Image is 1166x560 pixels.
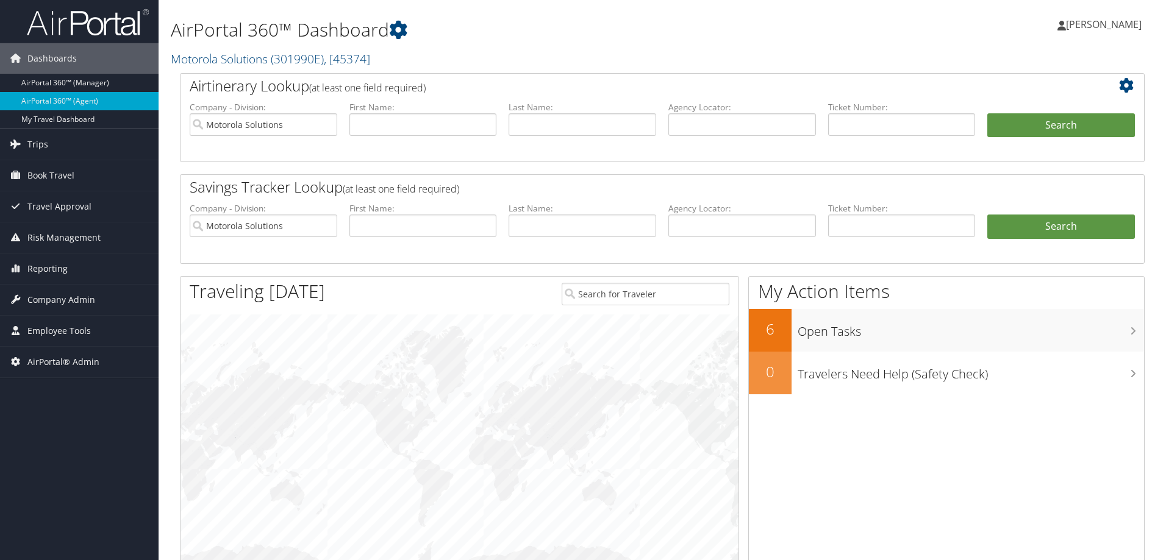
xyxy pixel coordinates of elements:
[271,51,324,67] span: ( 301990E )
[1066,18,1142,31] span: [PERSON_NAME]
[749,309,1144,352] a: 6Open Tasks
[798,360,1144,383] h3: Travelers Need Help (Safety Check)
[1057,6,1154,43] a: [PERSON_NAME]
[190,76,1054,96] h2: Airtinerary Lookup
[27,129,48,160] span: Trips
[828,202,976,214] label: Ticket Number:
[27,316,91,346] span: Employee Tools
[987,113,1135,138] button: Search
[27,160,74,191] span: Book Travel
[190,101,337,113] label: Company - Division:
[749,319,792,339] h2: 6
[509,101,656,113] label: Last Name:
[309,81,426,94] span: (at least one field required)
[27,8,149,37] img: airportal-logo.png
[749,278,1144,304] h1: My Action Items
[349,202,497,214] label: First Name:
[349,101,497,113] label: First Name:
[27,222,101,253] span: Risk Management
[171,51,370,67] a: Motorola Solutions
[27,191,91,222] span: Travel Approval
[343,182,459,196] span: (at least one field required)
[562,283,729,305] input: Search for Traveler
[798,317,1144,340] h3: Open Tasks
[190,278,325,304] h1: Traveling [DATE]
[668,101,816,113] label: Agency Locator:
[324,51,370,67] span: , [ 45374 ]
[27,253,68,284] span: Reporting
[171,17,826,43] h1: AirPortal 360™ Dashboard
[987,214,1135,239] a: Search
[27,43,77,74] span: Dashboards
[190,214,337,237] input: search accounts
[749,361,792,382] h2: 0
[668,202,816,214] label: Agency Locator:
[190,177,1054,197] h2: Savings Tracker Lookup
[749,352,1144,394] a: 0Travelers Need Help (Safety Check)
[509,202,656,214] label: Last Name:
[828,101,976,113] label: Ticket Number:
[27,347,99,377] span: AirPortal® Admin
[190,202,337,214] label: Company - Division:
[27,285,95,315] span: Company Admin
